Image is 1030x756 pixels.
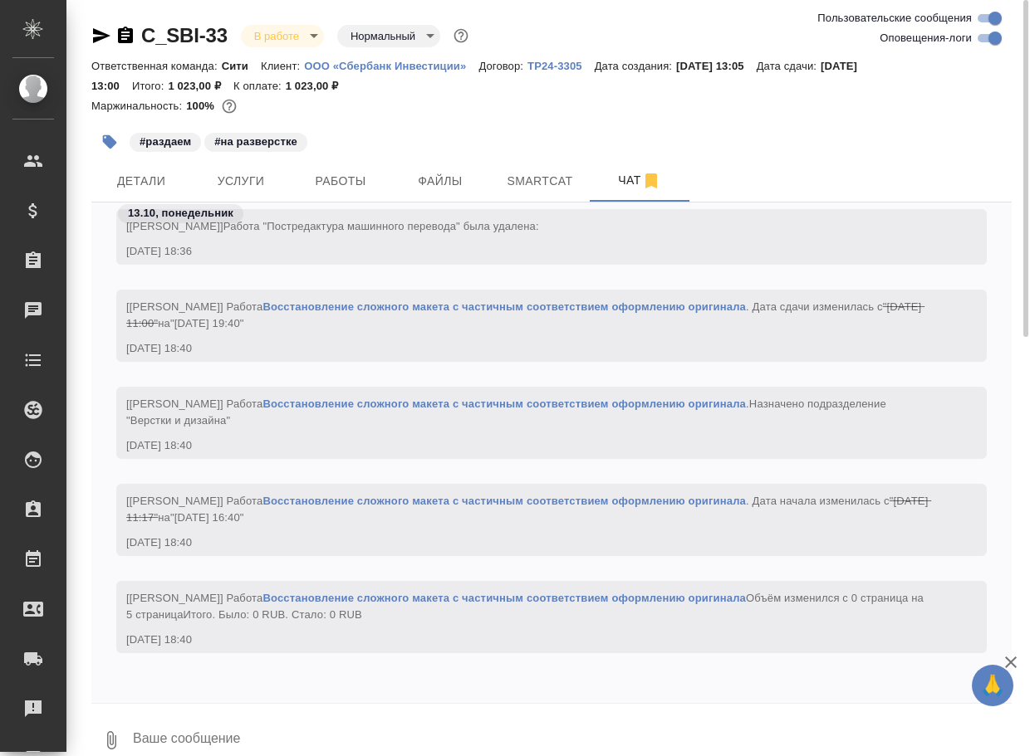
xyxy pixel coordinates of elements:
[214,134,297,150] p: #на разверстке
[170,511,244,524] span: "[DATE] 16:40"
[478,60,527,72] p: Договор:
[126,398,890,427] span: [[PERSON_NAME]] Работа .
[132,80,168,92] p: Итого:
[595,60,676,72] p: Дата создания:
[91,60,222,72] p: Ответственная команда:
[168,80,233,92] p: 1 023,00 ₽
[126,632,929,648] div: [DATE] 18:40
[972,665,1013,706] button: 🙏
[201,171,281,192] span: Услуги
[203,134,309,148] span: на разверстке
[126,534,929,551] div: [DATE] 18:40
[500,171,580,192] span: Smartcat
[222,60,261,72] p: Сити
[346,29,420,43] button: Нормальный
[126,340,929,357] div: [DATE] 18:40
[184,608,362,621] span: Итого. Было: 0 RUB. Стало: 0 RUB
[218,95,240,117] button: 0.00 RUB;
[128,205,233,222] p: 13.10, понедельник
[450,25,472,46] button: Доп статусы указывают на важность/срочность заказа
[91,124,128,160] button: Добавить тэг
[170,317,244,329] span: "[DATE] 19:40"
[91,100,186,112] p: Маржинальность:
[337,25,440,47] div: В работе
[140,134,191,150] p: #раздаем
[128,134,203,148] span: раздаем
[262,495,746,507] a: Восстановление сложного макета с частичным соответствием оформлению оригинала
[304,58,478,72] a: ООО «Сбербанк Инвестиции»
[817,10,972,27] span: Пользовательские сообщения
[676,60,757,72] p: [DATE] 13:05
[249,29,304,43] button: В работе
[600,170,679,191] span: Чат
[262,300,746,313] a: Восстановление сложного макета с частичным соответствием оформлению оригинала
[141,24,228,46] a: C_SBI-33
[126,300,925,329] span: [[PERSON_NAME]] Работа . Дата сдачи изменилась с на
[757,60,821,72] p: Дата сдачи:
[261,60,304,72] p: Клиент:
[262,592,746,604] a: Восстановление сложного макета с частичным соответствием оформлению оригинала
[880,30,972,46] span: Оповещения-логи
[527,60,595,72] p: ТР24-3305
[126,243,929,260] div: [DATE] 18:36
[186,100,218,112] p: 100%
[301,171,380,192] span: Работы
[400,171,480,192] span: Файлы
[126,437,929,454] div: [DATE] 18:40
[304,60,478,72] p: ООО «Сбербанк Инвестиции»
[115,26,135,46] button: Скопировать ссылку
[286,80,351,92] p: 1 023,00 ₽
[233,80,286,92] p: К оплате:
[126,592,927,621] span: [[PERSON_NAME]] Работа Объём изменился с 0 страница на 5 страница
[262,398,746,410] a: Восстановление сложного макета с частичным соответствием оформлению оригинала
[126,495,931,524] span: [[PERSON_NAME]] Работа . Дата начала изменилась с на
[978,668,1007,703] span: 🙏
[101,171,181,192] span: Детали
[527,58,595,72] a: ТР24-3305
[241,25,324,47] div: В работе
[91,26,111,46] button: Скопировать ссылку для ЯМессенджера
